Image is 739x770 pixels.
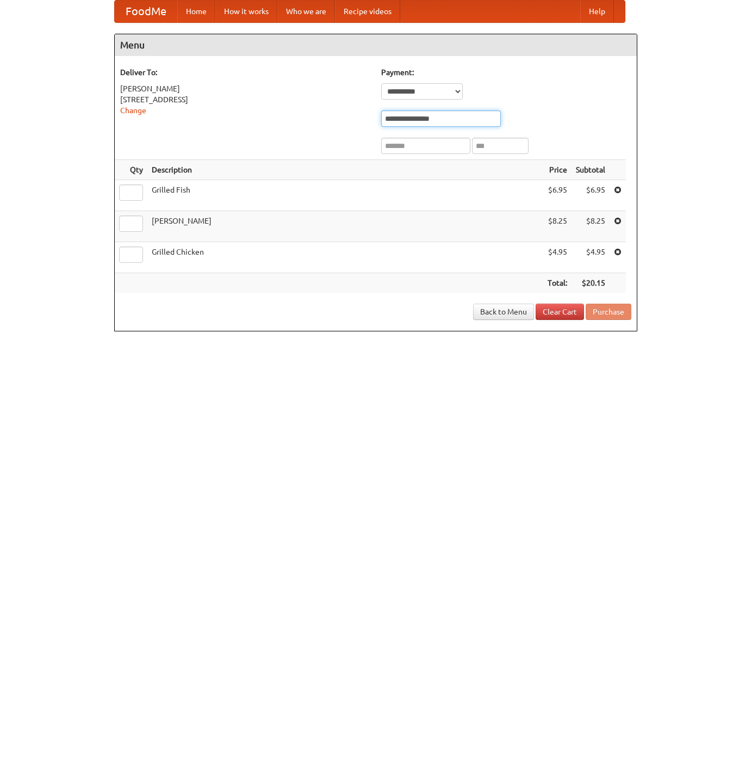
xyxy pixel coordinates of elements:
[543,160,572,180] th: Price
[536,304,584,320] a: Clear Cart
[115,1,177,22] a: FoodMe
[543,242,572,273] td: $4.95
[543,273,572,293] th: Total:
[115,34,637,56] h4: Menu
[572,273,610,293] th: $20.15
[120,67,370,78] h5: Deliver To:
[572,160,610,180] th: Subtotal
[572,211,610,242] td: $8.25
[120,106,146,115] a: Change
[147,211,543,242] td: [PERSON_NAME]
[473,304,534,320] a: Back to Menu
[586,304,631,320] button: Purchase
[147,180,543,211] td: Grilled Fish
[543,180,572,211] td: $6.95
[147,160,543,180] th: Description
[215,1,277,22] a: How it works
[120,83,370,94] div: [PERSON_NAME]
[277,1,335,22] a: Who we are
[572,242,610,273] td: $4.95
[335,1,400,22] a: Recipe videos
[572,180,610,211] td: $6.95
[115,160,147,180] th: Qty
[580,1,614,22] a: Help
[543,211,572,242] td: $8.25
[147,242,543,273] td: Grilled Chicken
[120,94,370,105] div: [STREET_ADDRESS]
[177,1,215,22] a: Home
[381,67,631,78] h5: Payment:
